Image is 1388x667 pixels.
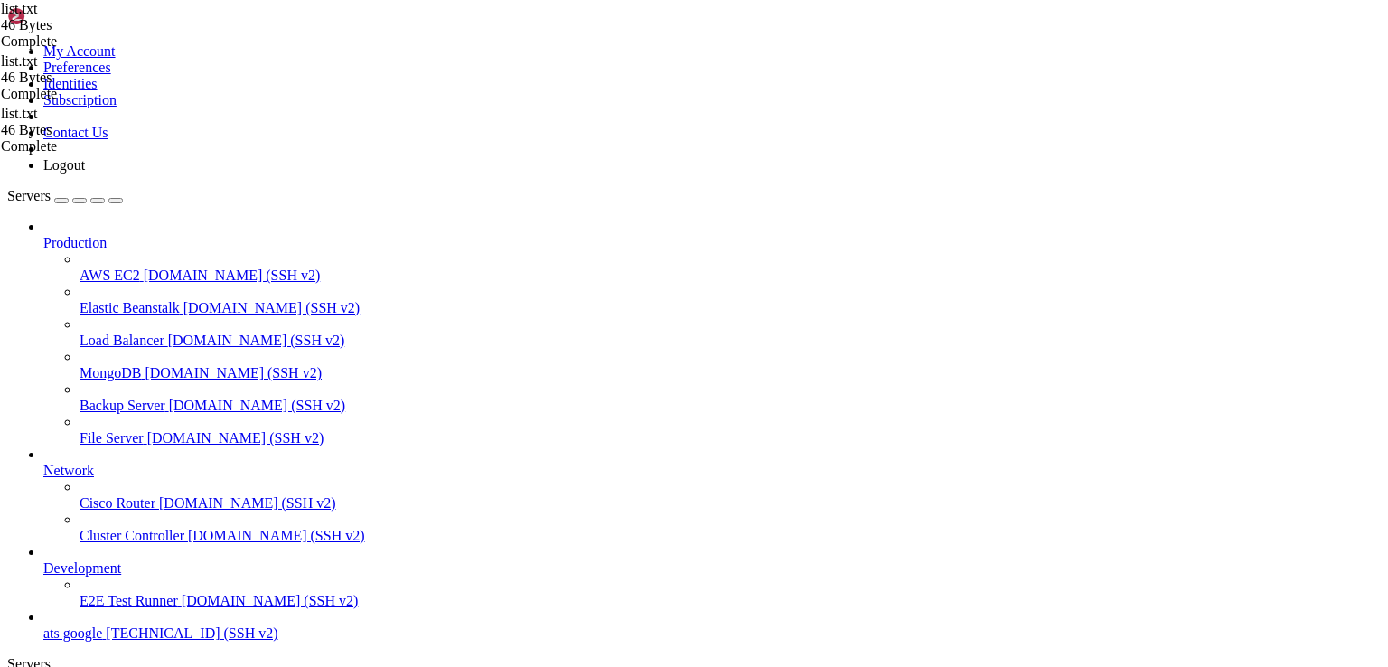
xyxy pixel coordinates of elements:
span: list.txt [1,53,182,86]
div: 46 Bytes [1,70,182,86]
span: list.txt [1,53,37,69]
div: 46 Bytes [1,122,182,138]
div: Complete [1,86,182,102]
div: Complete [1,138,182,155]
span: list.txt [1,1,37,16]
div: 46 Bytes [1,17,182,33]
span: list.txt [1,106,37,121]
span: list.txt [1,1,182,33]
span: list.txt [1,106,182,138]
div: Complete [1,33,182,50]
